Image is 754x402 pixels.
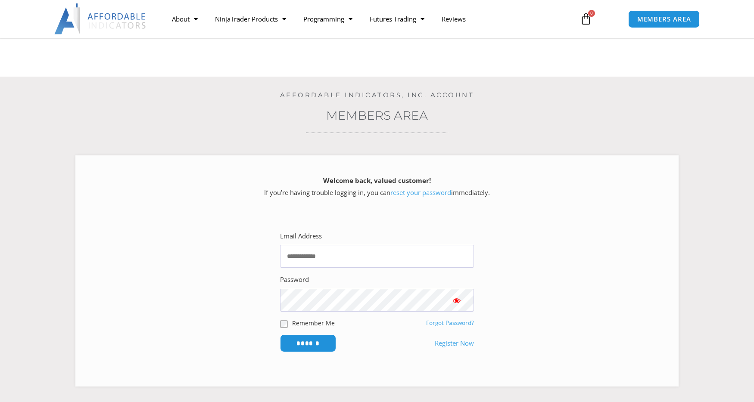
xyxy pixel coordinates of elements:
a: Members Area [326,108,428,123]
a: Reviews [433,9,474,29]
label: Password [280,274,309,286]
p: If you’re having trouble logging in, you can immediately. [90,175,664,199]
nav: Menu [163,9,570,29]
a: Programming [295,9,361,29]
label: Remember Me [292,319,335,328]
img: LogoAI | Affordable Indicators – NinjaTrader [54,3,147,34]
a: 0 [567,6,605,31]
span: MEMBERS AREA [637,16,691,22]
a: Affordable Indicators, Inc. Account [280,91,474,99]
strong: Welcome back, valued customer! [323,176,431,185]
label: Email Address [280,230,322,242]
span: 0 [588,10,595,17]
a: MEMBERS AREA [628,10,700,28]
a: NinjaTrader Products [206,9,295,29]
a: Futures Trading [361,9,433,29]
a: Register Now [435,337,474,349]
a: Forgot Password? [426,319,474,327]
a: reset your password [390,188,451,197]
a: About [163,9,206,29]
button: Show password [439,289,474,312]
